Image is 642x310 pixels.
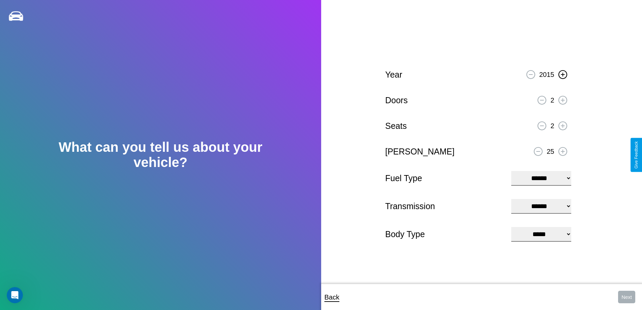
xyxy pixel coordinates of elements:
[539,68,554,81] p: 2015
[618,291,635,303] button: Next
[32,140,289,170] h2: What can you tell us about your vehicle?
[7,287,23,303] iframe: Intercom live chat
[385,171,505,186] p: Fuel Type
[550,120,554,132] p: 2
[385,199,505,214] p: Transmission
[325,291,339,303] p: Back
[385,144,455,159] p: [PERSON_NAME]
[547,145,554,158] p: 25
[385,227,505,242] p: Body Type
[550,94,554,106] p: 2
[385,67,402,82] p: Year
[385,93,408,108] p: Doors
[385,118,407,134] p: Seats
[634,141,639,169] div: Give Feedback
